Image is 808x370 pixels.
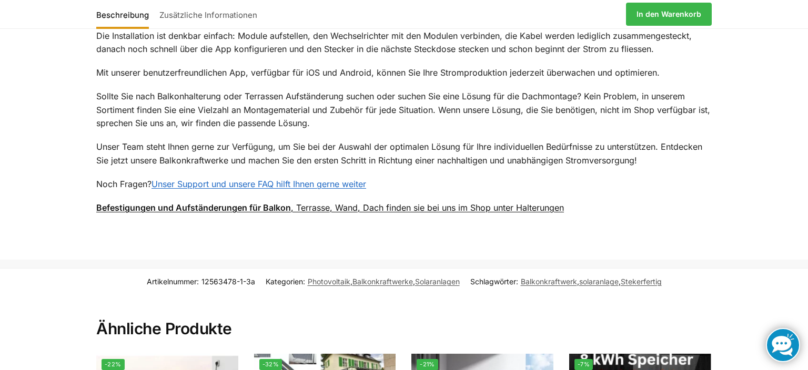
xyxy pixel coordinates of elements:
span: Schlagwörter: , , [470,276,662,287]
p: Die Installation ist denkbar einfach: Module aufstellen, den Wechselrichter mit den Modulen verbi... [96,29,712,56]
p: Mit unserer benutzerfreundlichen App, verfügbar für iOS und Android, können Sie Ihre Stromprodukt... [96,66,712,80]
a: Balkonkraftwerk [521,277,577,286]
strong: Befestigungen und Aufständerungen für Balkon [96,202,291,213]
a: Photovoltaik [308,277,350,286]
span: Kategorien: , , [266,276,460,287]
p: Sollte Sie nach Balkonhalterung oder Terrassen Aufständerung suchen oder suchen Sie eine Lösung f... [96,90,712,130]
a: Unser Support und unsere FAQ hilft Ihnen gerne weiter [151,179,366,189]
a: Stekerfertig [621,277,662,286]
p: Noch Fragen? [96,178,712,191]
a: Befestigungen und Aufständerungen für Balkon, Terrasse, Wand, Dach finden sie bei uns im Shop unt... [96,202,564,213]
p: Unser Team steht Ihnen gerne zur Verfügung, um Sie bei der Auswahl der optimalen Lösung für Ihre ... [96,140,712,167]
span: Artikelnummer: [147,276,255,287]
h2: Ähnliche Produkte [96,294,712,339]
a: Solaranlagen [415,277,460,286]
a: solaranlage [579,277,619,286]
span: 12563478-1-3a [201,277,255,286]
a: Balkonkraftwerke [352,277,413,286]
